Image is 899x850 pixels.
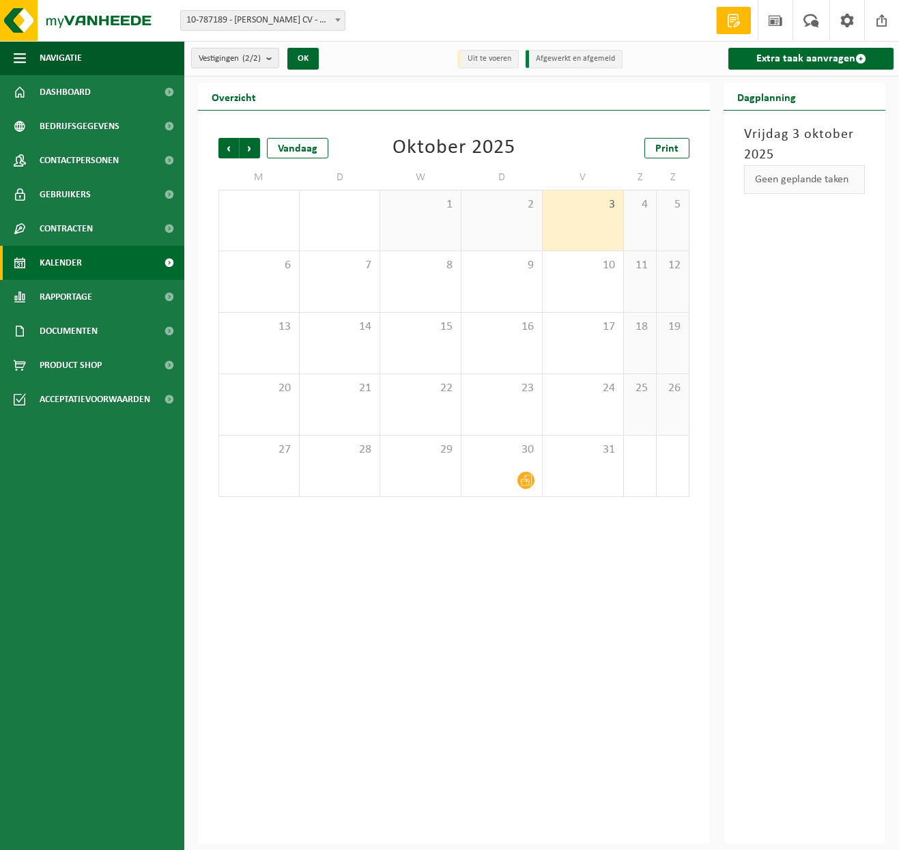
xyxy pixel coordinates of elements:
li: Afgewerkt en afgemeld [526,50,623,68]
td: W [380,165,461,190]
span: 15 [387,320,454,335]
span: 25 [631,381,649,396]
td: M [218,165,300,190]
h2: Dagplanning [724,83,810,110]
span: 14 [306,320,373,335]
count: (2/2) [242,54,261,63]
span: 19 [663,320,682,335]
td: D [300,165,381,190]
span: Dashboard [40,75,91,109]
span: 22 [387,381,454,396]
td: Z [624,165,657,190]
span: Bedrijfsgegevens [40,109,119,143]
td: D [461,165,543,190]
span: 3 [550,197,616,212]
span: 6 [226,258,292,273]
span: 10 [550,258,616,273]
span: Kalender [40,246,82,280]
span: Acceptatievoorwaarden [40,382,150,416]
span: Contracten [40,212,93,246]
span: 29 [387,442,454,457]
span: Gebruikers [40,178,91,212]
span: 20 [226,381,292,396]
span: 8 [387,258,454,273]
span: 18 [631,320,649,335]
span: 13 [226,320,292,335]
h3: Vrijdag 3 oktober 2025 [744,124,865,165]
span: Navigatie [40,41,82,75]
span: Vestigingen [199,48,261,69]
span: 23 [468,381,535,396]
span: Rapportage [40,280,92,314]
span: Vorige [218,138,239,158]
span: 24 [550,381,616,396]
span: 1 [387,197,454,212]
span: 31 [550,442,616,457]
div: Geen geplande taken [744,165,865,194]
iframe: chat widget [7,820,228,850]
span: 10-787189 - MERTENS CV - ASPER [181,11,345,30]
td: Z [657,165,689,190]
span: Documenten [40,314,98,348]
span: 9 [468,258,535,273]
span: 21 [306,381,373,396]
button: Vestigingen(2/2) [191,48,279,68]
h2: Overzicht [198,83,270,110]
span: 11 [631,258,649,273]
span: 7 [306,258,373,273]
a: Print [644,138,689,158]
a: Extra taak aanvragen [728,48,894,70]
span: 27 [226,442,292,457]
div: Vandaag [267,138,328,158]
span: 16 [468,320,535,335]
div: Oktober 2025 [393,138,515,158]
span: 17 [550,320,616,335]
span: 12 [663,258,682,273]
span: Product Shop [40,348,102,382]
span: 30 [468,442,535,457]
button: OK [287,48,319,70]
span: Contactpersonen [40,143,119,178]
span: 28 [306,442,373,457]
span: Volgende [240,138,260,158]
span: 4 [631,197,649,212]
td: V [543,165,624,190]
span: 5 [663,197,682,212]
span: 26 [663,381,682,396]
span: 10-787189 - MERTENS CV - ASPER [180,10,345,31]
span: 2 [468,197,535,212]
li: Uit te voeren [457,50,519,68]
span: Print [655,143,679,154]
